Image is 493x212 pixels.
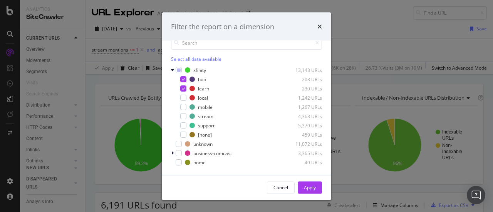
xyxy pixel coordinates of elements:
div: Filter the report on a dimension [171,22,274,32]
div: 203 URLs [284,76,322,82]
div: 3,365 URLs [284,150,322,156]
div: 11,072 URLs [284,140,322,147]
div: modal [162,12,331,200]
div: Select all data available [171,56,322,62]
div: 1,242 URLs [284,94,322,101]
div: xfinity [193,67,206,73]
button: Cancel [267,181,295,194]
div: 5,379 URLs [284,122,322,129]
div: times [317,22,322,32]
div: learn [198,85,209,92]
div: 49 URLs [284,159,322,165]
div: 1,267 URLs [284,103,322,110]
div: home [193,159,206,165]
div: 13,143 URLs [284,67,322,73]
div: local [198,94,208,101]
div: Apply [304,184,316,190]
div: hub [198,76,206,82]
input: Search [171,36,322,50]
div: support [198,122,215,129]
div: stream [198,113,213,119]
div: Open Intercom Messenger [467,186,485,204]
div: mobile [198,103,213,110]
div: Cancel [273,184,288,190]
div: 230 URLs [284,85,322,92]
div: unknown [193,140,213,147]
div: [none] [198,131,212,138]
button: Apply [298,181,322,194]
div: 459 URLs [284,131,322,138]
div: 4,363 URLs [284,113,322,119]
div: business-comcast [193,150,232,156]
